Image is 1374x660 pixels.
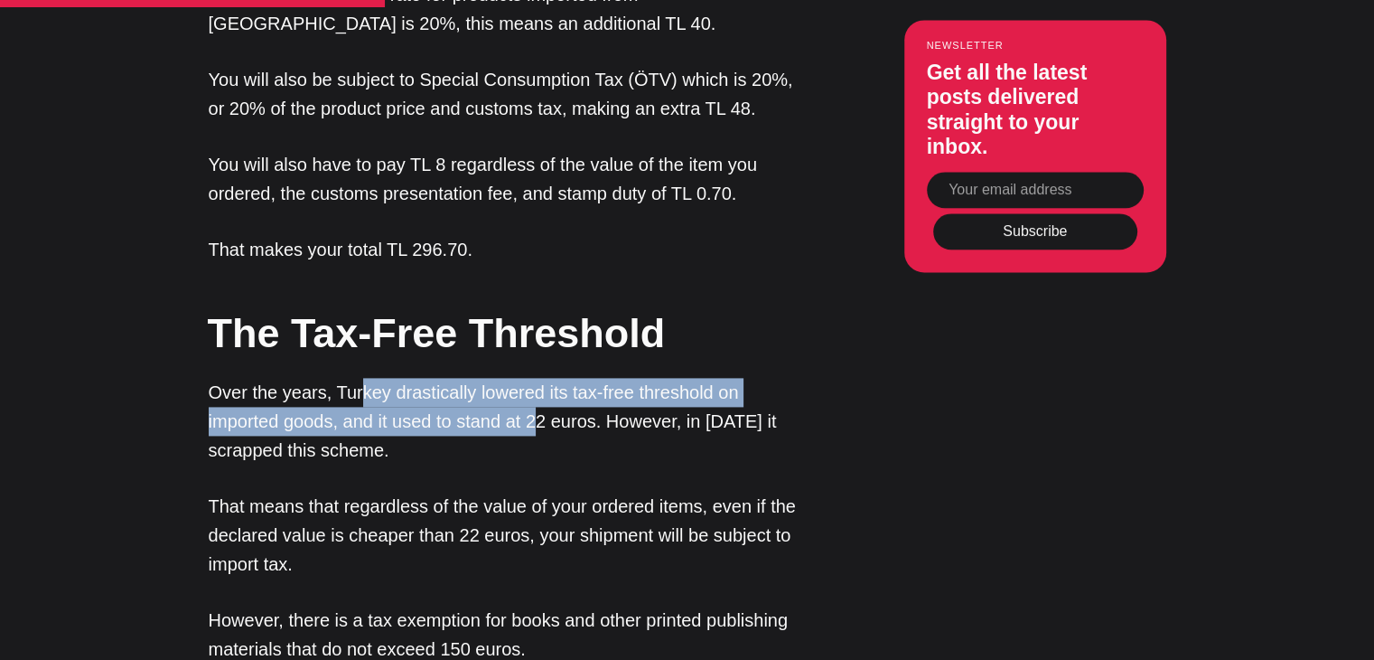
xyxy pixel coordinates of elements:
[927,40,1144,51] small: Newsletter
[208,305,813,362] h2: The Tax-Free Threshold
[209,378,814,465] p: Over the years, Turkey drastically lowered its tax-free threshold on imported goods, and it used ...
[927,172,1144,208] input: Your email address
[209,235,814,264] p: That makes your total TL 296.70.
[933,213,1137,250] button: Subscribe
[209,150,814,208] p: You will also have to pay TL 8 regardless of the value of the item you ordered, the customs prese...
[209,492,814,579] p: That means that regardless of the value of your ordered items, even if the declared value is chea...
[927,61,1144,160] h3: Get all the latest posts delivered straight to your inbox.
[209,65,814,123] p: You will also be subject to Special Consumption Tax (ÖTV) which is 20%, or 20% of the product pri...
